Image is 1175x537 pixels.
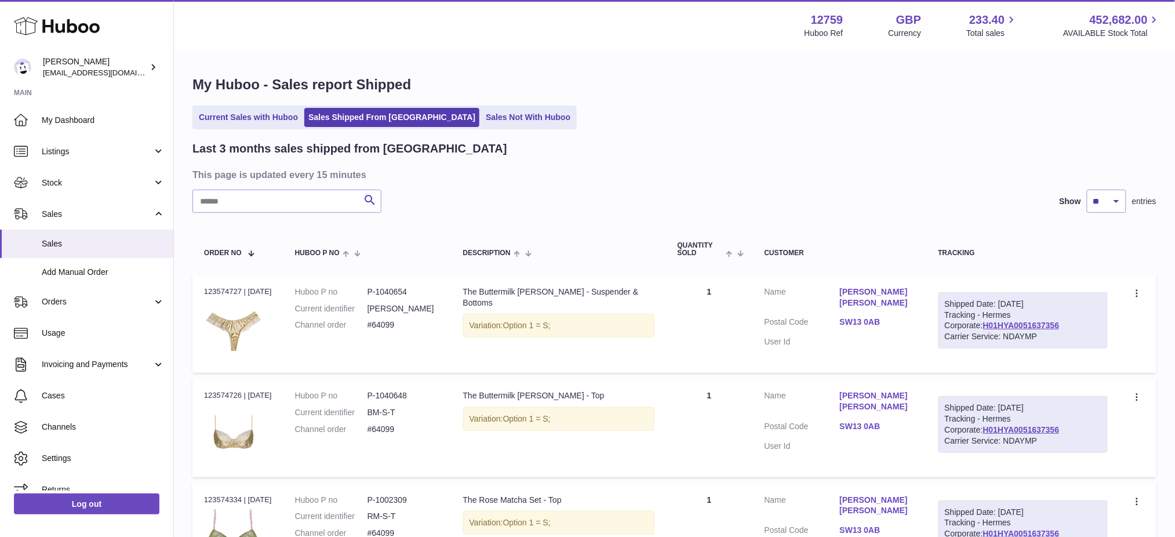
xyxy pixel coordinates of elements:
[765,441,840,452] dt: User Id
[678,242,723,257] span: Quantity Sold
[42,238,165,249] span: Sales
[503,414,551,423] span: Option 1 = S;
[295,424,368,435] dt: Channel order
[295,495,368,506] dt: Huboo P no
[966,12,1018,39] a: 233.40 Total sales
[1132,196,1156,207] span: entries
[840,390,915,412] a: [PERSON_NAME] [PERSON_NAME]
[368,320,440,331] dd: #64099
[204,405,262,463] img: 127591749564386.png
[503,321,551,330] span: Option 1 = S;
[805,28,843,39] div: Huboo Ref
[204,300,262,358] img: 127591749564449.png
[295,303,368,314] dt: Current identifier
[463,249,511,257] span: Description
[42,267,165,278] span: Add Manual Order
[368,424,440,435] dd: #64099
[1063,28,1161,39] span: AVAILABLE Stock Total
[765,286,840,311] dt: Name
[43,68,170,77] span: [EMAIL_ADDRESS][DOMAIN_NAME]
[889,28,922,39] div: Currency
[945,331,1101,342] div: Carrier Service: NDAYMP
[811,12,843,28] strong: 12759
[983,425,1060,434] a: H01HYA0051637356
[295,249,340,257] span: Huboo P no
[204,390,272,401] div: 123574726 | [DATE]
[463,390,654,401] div: The Buttermilk [PERSON_NAME] - Top
[192,141,507,157] h2: Last 3 months sales shipped from [GEOGRAPHIC_DATA]
[463,495,654,506] div: The Rose Matcha Set - Top
[368,303,440,314] dd: [PERSON_NAME]
[368,511,440,522] dd: RM-S-T
[666,275,753,373] td: 1
[295,407,368,418] dt: Current identifier
[938,292,1108,349] div: Tracking - Hermes Corporate:
[368,495,440,506] dd: P-1002309
[938,396,1108,453] div: Tracking - Hermes Corporate:
[295,320,368,331] dt: Channel order
[666,379,753,477] td: 1
[840,525,915,536] a: SW13 0AB
[840,421,915,432] a: SW13 0AB
[295,390,368,401] dt: Huboo P no
[192,75,1156,94] h1: My Huboo - Sales report Shipped
[463,314,654,338] div: Variation:
[966,28,1018,39] span: Total sales
[204,249,242,257] span: Order No
[42,296,152,307] span: Orders
[945,436,1101,447] div: Carrier Service: NDAYMP
[42,177,152,188] span: Stock
[969,12,1005,28] span: 233.40
[463,407,654,431] div: Variation:
[765,495,840,520] dt: Name
[463,286,654,309] div: The Buttermilk [PERSON_NAME] - Suspender & Bottoms
[42,328,165,339] span: Usage
[765,249,915,257] div: Customer
[1060,196,1081,207] label: Show
[503,518,551,527] span: Option 1 = S;
[368,390,440,401] dd: P-1040648
[295,511,368,522] dt: Current identifier
[295,286,368,297] dt: Huboo P no
[765,336,840,347] dt: User Id
[840,317,915,328] a: SW13 0AB
[42,359,152,370] span: Invoicing and Payments
[42,209,152,220] span: Sales
[304,108,479,127] a: Sales Shipped From [GEOGRAPHIC_DATA]
[204,286,272,297] div: 123574727 | [DATE]
[463,511,654,535] div: Variation:
[42,146,152,157] span: Listings
[765,317,840,331] dt: Postal Code
[945,299,1101,310] div: Shipped Date: [DATE]
[42,115,165,126] span: My Dashboard
[43,56,147,78] div: [PERSON_NAME]
[765,421,840,435] dt: Postal Code
[840,495,915,517] a: [PERSON_NAME] [PERSON_NAME]
[42,453,165,464] span: Settings
[42,484,165,495] span: Returns
[1063,12,1161,39] a: 452,682.00 AVAILABLE Stock Total
[204,495,272,505] div: 123574334 | [DATE]
[14,59,31,76] img: internalAdmin-12759@internal.huboo.com
[765,390,840,415] dt: Name
[983,321,1060,330] a: H01HYA0051637356
[896,12,921,28] strong: GBP
[945,402,1101,413] div: Shipped Date: [DATE]
[368,286,440,297] dd: P-1040654
[42,390,165,401] span: Cases
[14,494,159,514] a: Log out
[1090,12,1148,28] span: 452,682.00
[482,108,574,127] a: Sales Not With Huboo
[945,507,1101,518] div: Shipped Date: [DATE]
[192,168,1154,181] h3: This page is updated every 15 minutes
[840,286,915,309] a: [PERSON_NAME] [PERSON_NAME]
[938,249,1108,257] div: Tracking
[368,407,440,418] dd: BM-S-T
[195,108,302,127] a: Current Sales with Huboo
[42,422,165,433] span: Channels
